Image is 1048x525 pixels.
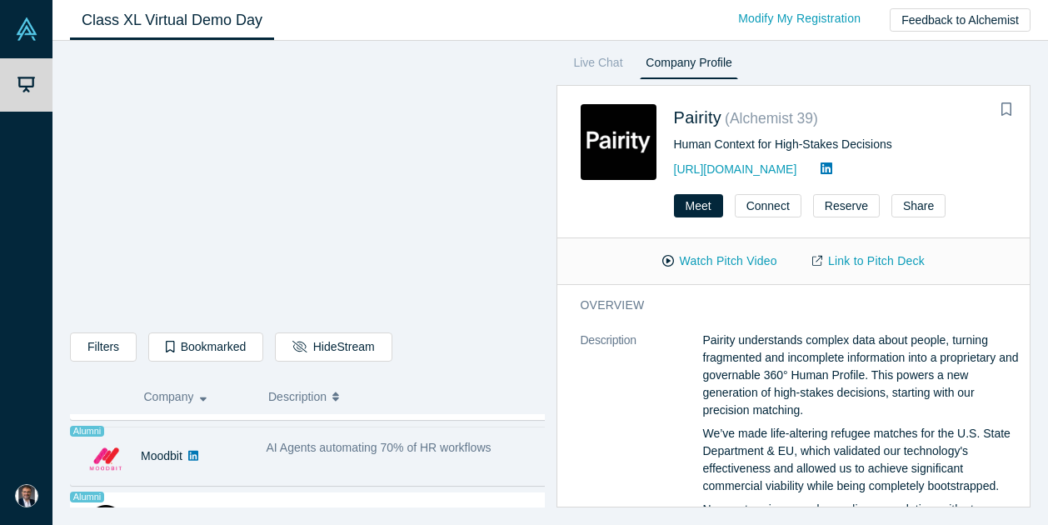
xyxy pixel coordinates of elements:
[71,54,544,320] iframe: Alchemist Class XL Demo Day: Vault
[581,104,656,180] img: Pairity's Logo
[88,439,123,474] img: Moodbit's Logo
[275,332,392,362] button: HideStream
[267,441,492,454] span: AI Agents automating 70% of HR workflows
[70,426,104,437] span: Alumni
[674,136,1007,153] div: Human Context for High-Stakes Decisions
[725,110,818,127] small: ( Alchemist 39 )
[813,194,880,217] button: Reserve
[15,17,38,41] img: Alchemist Vault Logo
[721,4,878,33] a: Modify My Registration
[144,379,252,414] button: Company
[581,297,996,314] h3: overview
[141,449,182,462] a: Moodbit
[674,194,723,217] button: Meet
[70,1,274,40] a: Class XL Virtual Demo Day
[795,247,942,276] a: Link to Pitch Deck
[148,332,263,362] button: Bookmarked
[674,162,797,176] a: [URL][DOMAIN_NAME]
[995,98,1018,122] button: Bookmark
[703,332,1020,419] p: Pairity understands complex data about people, turning fragmented and incomplete information into...
[735,194,801,217] button: Connect
[890,8,1031,32] button: Feedback to Alchemist
[15,484,38,507] img: Kemal Anbarci's Account
[268,379,327,414] span: Description
[891,194,946,217] button: Share
[645,247,795,276] button: Watch Pitch Video
[703,425,1020,495] p: We’ve made life-altering refugee matches for the U.S. State Department & EU, which validated our ...
[268,379,533,414] button: Description
[640,52,737,79] a: Company Profile
[70,332,137,362] button: Filters
[70,492,104,502] span: Alumni
[674,108,722,127] a: Pairity
[568,52,629,79] a: Live Chat
[144,379,194,414] span: Company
